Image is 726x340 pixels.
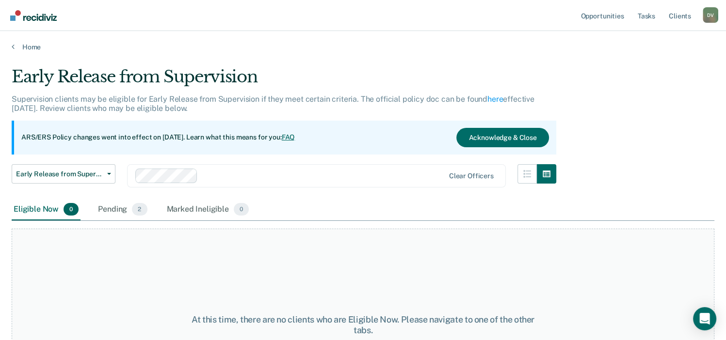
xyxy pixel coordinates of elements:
div: Marked Ineligible0 [165,199,251,220]
a: FAQ [282,133,295,141]
span: 0 [64,203,79,216]
button: Acknowledge & Close [456,128,549,147]
img: Recidiviz [10,10,57,21]
div: Eligible Now0 [12,199,81,220]
div: Pending2 [96,199,149,220]
a: Home [12,43,714,51]
div: D V [703,7,718,23]
button: Early Release from Supervision [12,164,115,184]
a: here [487,94,503,104]
span: Early Release from Supervision [16,170,103,178]
span: 0 [234,203,249,216]
div: Open Intercom Messenger [693,307,716,330]
div: Clear officers [449,172,494,180]
button: Profile dropdown button [703,7,718,23]
p: ARS/ERS Policy changes went into effect on [DATE]. Learn what this means for you: [21,133,295,142]
div: At this time, there are no clients who are Eligible Now. Please navigate to one of the other tabs. [188,314,539,335]
p: Supervision clients may be eligible for Early Release from Supervision if they meet certain crite... [12,94,534,113]
span: 2 [132,203,147,216]
div: Early Release from Supervision [12,67,556,94]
